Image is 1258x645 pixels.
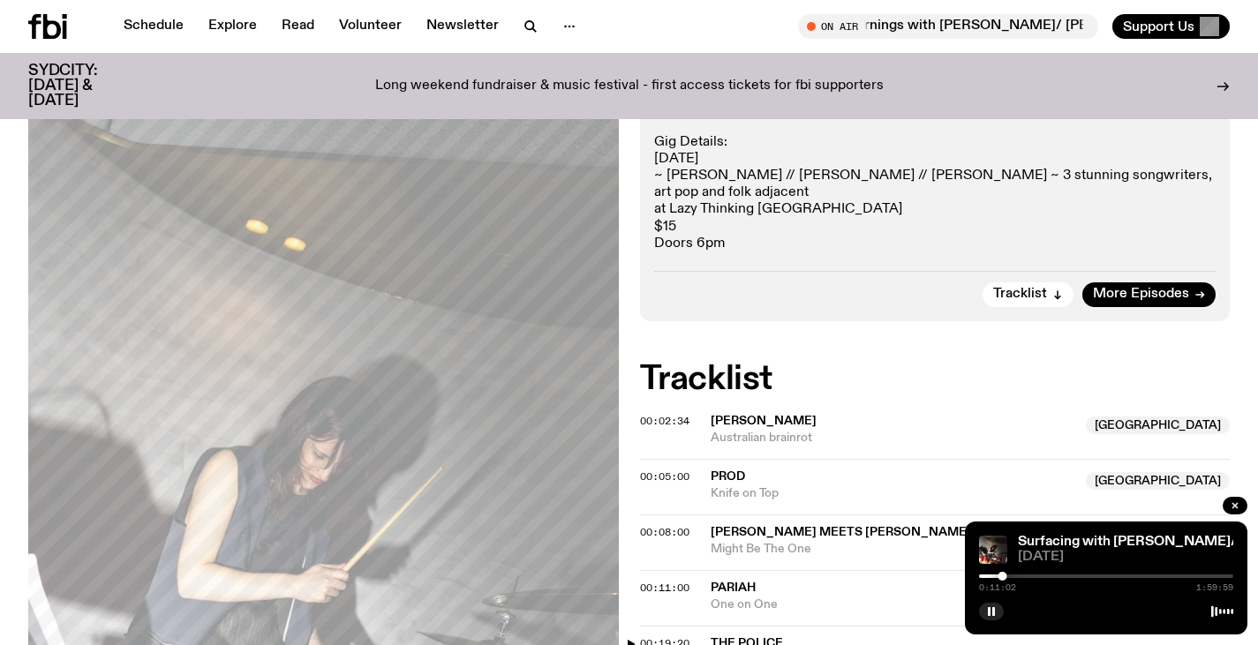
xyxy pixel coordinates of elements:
[1093,288,1189,301] span: More Episodes
[640,525,689,539] span: 00:08:00
[640,414,689,428] span: 00:02:34
[198,14,267,39] a: Explore
[711,470,745,483] span: Prod
[983,282,1073,307] button: Tracklist
[375,79,884,94] p: Long weekend fundraiser & music festival - first access tickets for fbi supporters
[1086,472,1230,490] span: [GEOGRAPHIC_DATA]
[113,14,194,39] a: Schedule
[1082,282,1216,307] a: More Episodes
[979,583,1016,592] span: 0:11:02
[271,14,325,39] a: Read
[711,526,971,538] span: [PERSON_NAME] meets [PERSON_NAME]
[798,14,1098,39] button: On AirMornings with [PERSON_NAME]/ [PERSON_NAME] Takes on Sp*t*fy
[1112,14,1230,39] button: Support Us
[711,596,1231,613] span: One on One
[640,416,689,426] button: 00:02:34
[640,583,689,593] button: 00:11:00
[711,415,817,427] span: [PERSON_NAME]
[711,541,1231,558] span: Might Be The One
[711,581,756,594] span: Pariah
[640,472,689,482] button: 00:05:00
[1123,19,1194,34] span: Support Us
[640,469,689,484] span: 00:05:00
[711,430,1076,446] span: Australian brainrot
[640,581,689,595] span: 00:11:00
[640,364,1231,395] h2: Tracklist
[993,288,1047,301] span: Tracklist
[1196,583,1233,592] span: 1:59:59
[28,64,141,109] h3: SYDCITY: [DATE] & [DATE]
[711,485,1076,502] span: Knife on Top
[1018,551,1233,564] span: [DATE]
[654,49,1217,252] p: [PERSON_NAME] fills in while [PERSON_NAME] is away this week. Alternative electronic sounds & exp...
[979,536,1007,564] img: Image by Billy Zammit
[328,14,412,39] a: Volunteer
[640,528,689,537] button: 00:08:00
[1086,416,1230,434] span: [GEOGRAPHIC_DATA]
[416,14,509,39] a: Newsletter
